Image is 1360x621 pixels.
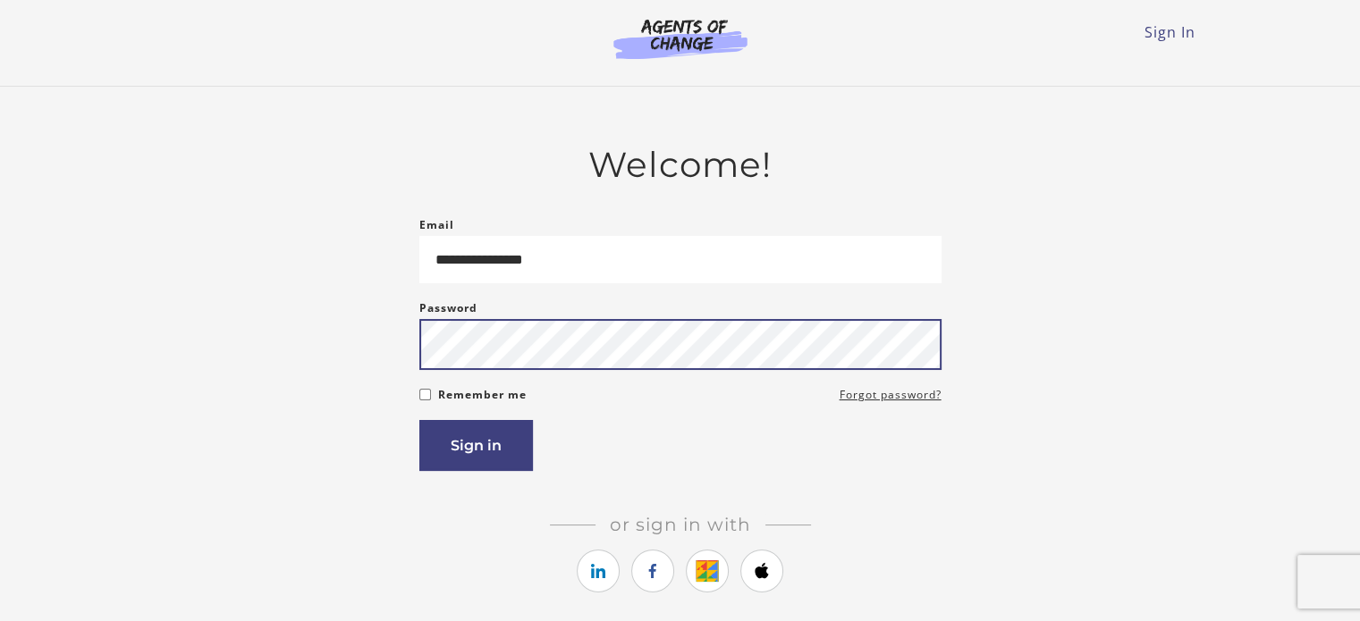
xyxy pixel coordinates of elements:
label: Password [419,298,477,319]
a: Sign In [1145,22,1195,42]
a: https://courses.thinkific.com/users/auth/google?ss%5Breferral%5D=&ss%5Buser_return_to%5D=&ss%5Bvi... [686,550,729,592]
img: Agents of Change Logo [595,18,766,59]
a: https://courses.thinkific.com/users/auth/linkedin?ss%5Breferral%5D=&ss%5Buser_return_to%5D=&ss%5B... [577,550,620,592]
label: Email [419,214,454,236]
label: Remember me [438,384,527,406]
a: https://courses.thinkific.com/users/auth/apple?ss%5Breferral%5D=&ss%5Buser_return_to%5D=&ss%5Bvis... [740,550,783,592]
span: Or sign in with [596,514,765,535]
h2: Welcome! [419,144,942,186]
a: Forgot password? [840,384,942,406]
a: https://courses.thinkific.com/users/auth/facebook?ss%5Breferral%5D=&ss%5Buser_return_to%5D=&ss%5B... [631,550,674,592]
button: Sign in [419,420,533,471]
